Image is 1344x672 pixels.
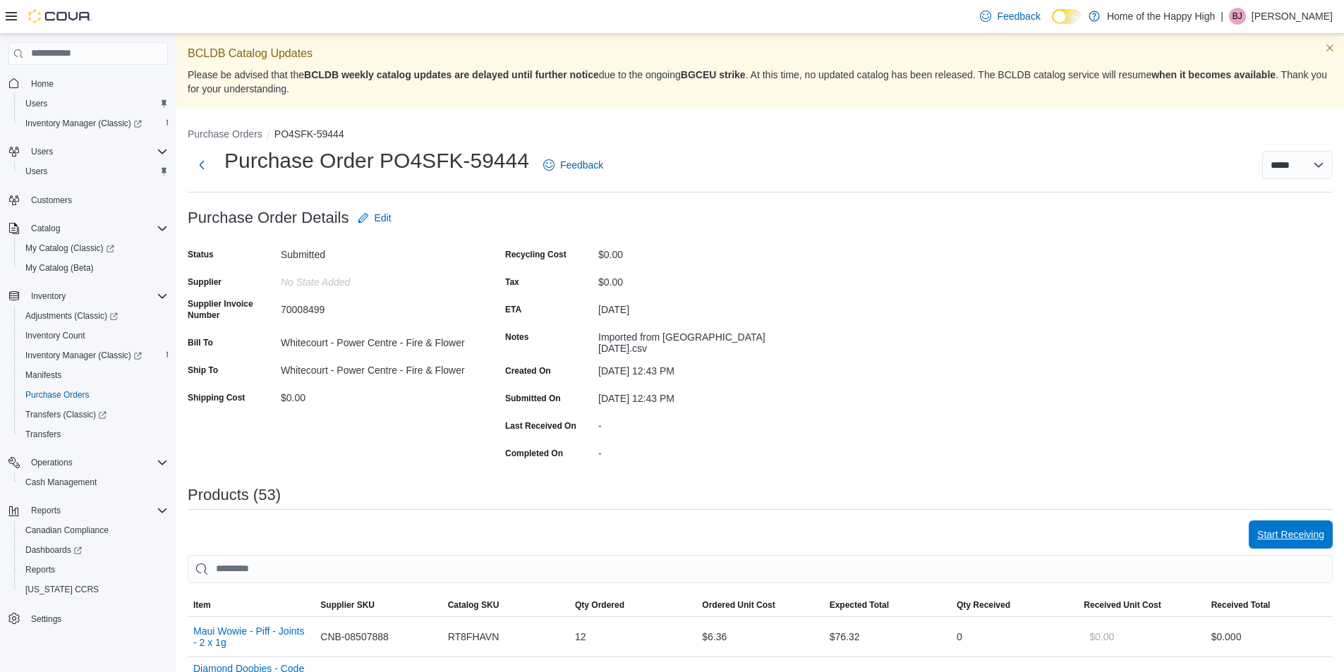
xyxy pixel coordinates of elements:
button: Customers [3,190,174,210]
span: Start Receiving [1257,527,1324,542]
a: Inventory Manager (Classic) [20,115,147,132]
a: Home [25,75,59,92]
span: Inventory Manager (Classic) [25,118,142,129]
span: Received Unit Cost [1084,599,1161,611]
span: Settings [25,609,168,627]
a: Inventory Manager (Classic) [14,346,174,365]
button: Dismiss this callout [1321,39,1338,56]
a: Feedback [974,2,1046,30]
div: $76.32 [824,623,951,651]
span: Ordered Unit Cost [702,599,775,611]
button: Edit [352,204,397,232]
div: [DATE] 12:43 PM [598,387,787,404]
span: Customers [25,191,168,209]
div: 70008499 [281,298,470,315]
button: Supplier SKU [315,594,442,616]
div: $0.00 [281,386,470,403]
a: My Catalog (Beta) [20,259,99,276]
div: [DATE] 12:43 PM [598,360,787,377]
button: Catalog SKU [442,594,569,616]
a: Inventory Count [20,327,91,344]
p: Home of the Happy High [1107,8,1215,25]
span: Expected Total [830,599,889,611]
a: Manifests [20,367,67,384]
a: Inventory Manager (Classic) [20,347,147,364]
span: Reports [31,505,61,516]
span: My Catalog (Beta) [20,259,168,276]
span: Users [25,98,47,109]
h1: Purchase Order PO4SFK-59444 [224,147,529,175]
button: Expected Total [824,594,951,616]
span: Users [31,146,53,157]
span: Users [25,166,47,177]
label: Status [188,249,214,260]
span: Inventory Manager (Classic) [20,347,168,364]
label: Created On [505,365,551,377]
span: Users [25,143,168,160]
span: Customers [31,195,72,206]
strong: BGCEU strike [681,69,746,80]
span: Purchase Orders [20,386,168,403]
span: Transfers (Classic) [25,409,107,420]
a: Reports [20,561,61,578]
nav: An example of EuiBreadcrumbs [188,127,1333,144]
span: Home [31,78,54,90]
div: Whitecourt - Power Centre - Fire & Flower [281,331,470,348]
span: Canadian Compliance [20,522,168,539]
span: Canadian Compliance [25,525,109,536]
span: Users [20,95,168,112]
strong: BCLDB weekly catalog updates are delayed until further notice [304,69,599,80]
span: Feedback [997,9,1040,23]
label: Submitted On [505,393,561,404]
span: Inventory Count [20,327,168,344]
span: Operations [25,454,168,471]
a: Users [20,95,53,112]
button: Operations [3,453,174,472]
span: $0.00 [1089,630,1114,644]
strong: when it becomes available [1151,69,1276,80]
span: BJ [1233,8,1242,25]
span: Purchase Orders [25,389,90,401]
a: Adjustments (Classic) [20,307,123,324]
div: $0.00 0 [1211,628,1327,645]
span: My Catalog (Classic) [20,240,168,257]
button: Purchase Orders [14,385,174,405]
div: - [598,442,787,459]
button: Users [14,161,174,181]
button: Qty Ordered [569,594,696,616]
div: $6.36 [696,623,823,651]
h3: Purchase Order Details [188,209,349,226]
span: Home [25,75,168,92]
p: Please be advised that the due to the ongoing . At this time, no updated catalog has been release... [188,68,1333,96]
label: ETA [505,304,521,315]
button: Received Unit Cost [1078,594,1205,616]
div: 0 [951,623,1078,651]
button: Users [25,143,59,160]
label: Supplier [188,276,222,288]
button: PO4SFK-59444 [274,128,344,140]
span: Edit [375,211,392,225]
button: $0.00 [1084,623,1120,651]
span: Item [193,599,211,611]
button: Next [188,151,216,179]
span: Operations [31,457,73,468]
a: Dashboards [20,542,87,558]
a: [US_STATE] CCRS [20,581,104,598]
p: BCLDB Catalog Updates [188,45,1333,62]
label: Last Received On [505,420,576,432]
div: [DATE] [598,298,787,315]
span: Cash Management [25,477,97,488]
button: Settings [3,608,174,628]
span: Qty Received [957,599,1010,611]
button: Inventory [25,288,71,305]
span: Manifests [20,367,168,384]
button: Item [188,594,315,616]
span: Manifests [25,369,61,381]
a: Transfers [20,426,66,443]
label: Shipping Cost [188,392,245,403]
button: Users [14,94,174,114]
span: [US_STATE] CCRS [25,584,99,595]
button: Inventory Count [14,326,174,346]
span: Inventory Count [25,330,85,341]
